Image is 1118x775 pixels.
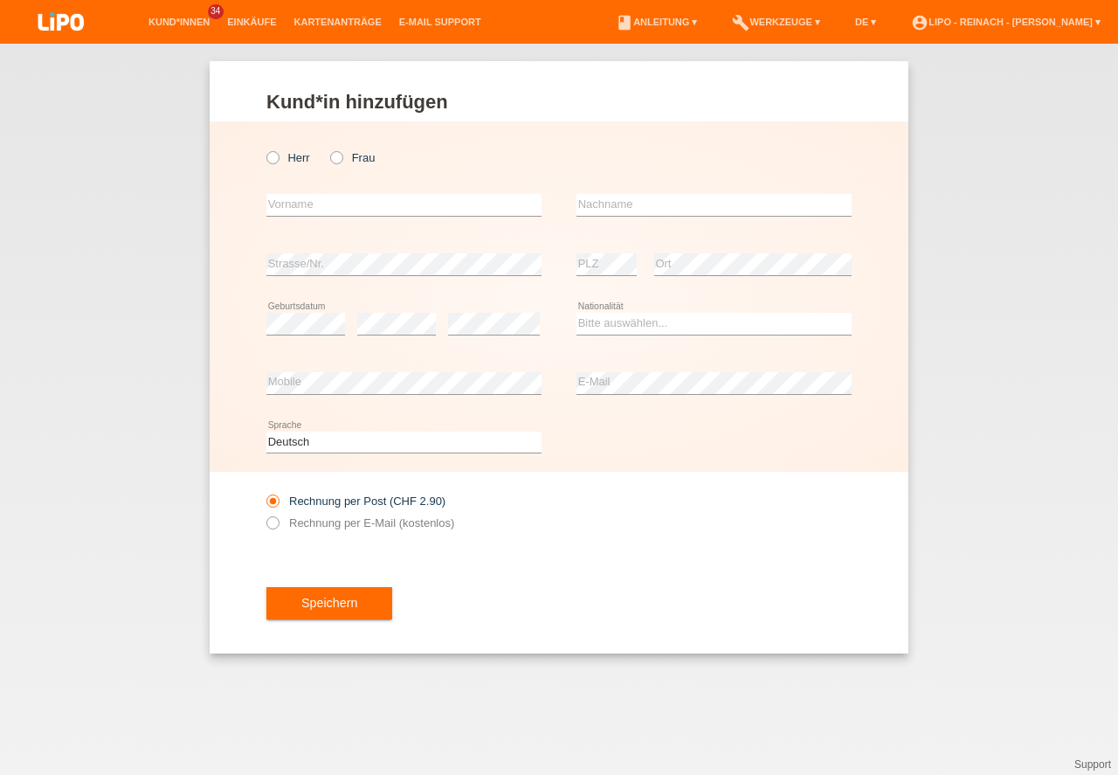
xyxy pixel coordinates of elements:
[902,17,1109,27] a: account_circleLIPO - Reinach - [PERSON_NAME] ▾
[218,17,285,27] a: Einkäufe
[286,17,390,27] a: Kartenanträge
[266,516,454,529] label: Rechnung per E-Mail (kostenlos)
[330,151,375,164] label: Frau
[723,17,829,27] a: buildWerkzeuge ▾
[208,4,224,19] span: 34
[140,17,218,27] a: Kund*innen
[266,91,852,113] h1: Kund*in hinzufügen
[266,151,310,164] label: Herr
[330,151,342,163] input: Frau
[732,14,749,31] i: build
[266,495,445,508] label: Rechnung per Post (CHF 2.90)
[266,495,278,516] input: Rechnung per Post (CHF 2.90)
[607,17,706,27] a: bookAnleitung ▾
[266,516,278,538] input: Rechnung per E-Mail (kostenlos)
[1074,758,1111,771] a: Support
[390,17,490,27] a: E-Mail Support
[846,17,885,27] a: DE ▾
[301,596,357,610] span: Speichern
[266,587,392,620] button: Speichern
[616,14,633,31] i: book
[17,36,105,49] a: LIPO pay
[911,14,928,31] i: account_circle
[266,151,278,163] input: Herr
